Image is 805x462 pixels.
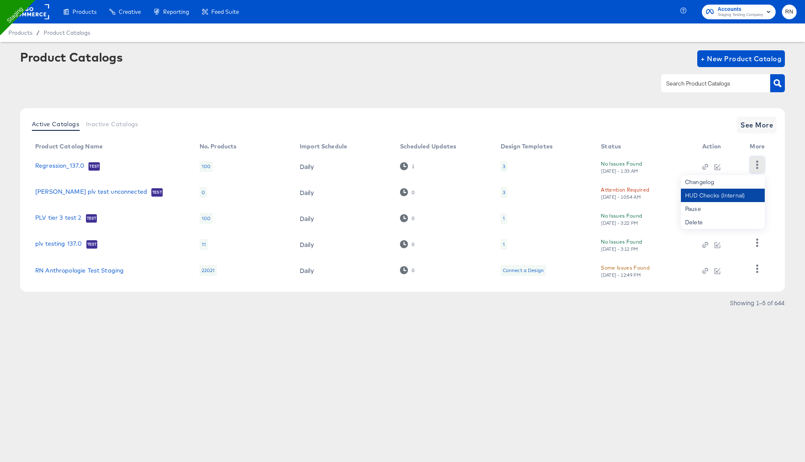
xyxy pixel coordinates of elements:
[400,188,415,196] div: 0
[503,189,505,196] div: 3
[119,8,141,15] span: Creative
[211,8,239,15] span: Feed Suite
[35,214,82,223] a: PLV tier 3 test 2
[601,263,649,278] button: Some Issues Found[DATE] - 12:49 PM
[411,267,415,273] div: 0
[743,140,775,153] th: More
[702,5,776,19] button: AccountsStaging Testing Company
[35,240,82,249] a: plv testing 137.0
[503,163,505,170] div: 3
[601,263,649,272] div: Some Issues Found
[8,29,32,36] span: Products
[601,185,649,200] button: Attention Required[DATE] - 10:54 AM
[73,8,96,15] span: Products
[730,300,785,306] div: Showing 1–5 of 644
[35,143,103,150] div: Product Catalog Name
[86,241,98,248] span: Test
[503,241,505,248] div: 1
[681,215,765,229] div: Delete
[200,143,237,150] div: No. Products
[20,50,122,64] div: Product Catalogs
[151,189,163,196] span: Test
[665,79,754,88] input: Search Product Catalogs
[293,257,393,283] td: Daily
[681,202,765,215] div: Pause
[411,189,415,195] div: 0
[501,239,507,250] div: 1
[697,50,785,67] button: + New Product Catalog
[293,153,393,179] td: Daily
[601,185,649,194] div: Attention Required
[411,241,415,247] div: 0
[88,163,100,170] span: Test
[293,231,393,257] td: Daily
[782,5,797,19] button: RN
[601,194,641,200] div: [DATE] - 10:54 AM
[86,121,138,127] span: Inactive Catalogs
[785,7,793,17] span: RN
[400,143,457,150] div: Scheduled Updates
[293,205,393,231] td: Daily
[696,140,743,153] th: Action
[740,119,773,131] span: See More
[32,121,79,127] span: Active Catalogs
[163,8,189,15] span: Reporting
[718,12,763,18] span: Staging Testing Company
[501,187,507,198] div: 3
[400,162,415,170] div: 1
[200,239,208,250] div: 11
[501,265,546,276] div: Connect a Design
[300,143,347,150] div: Import Schedule
[200,265,217,276] div: 22021
[200,213,213,224] div: 100
[35,267,124,274] a: RN Anthropologie Test Staging
[503,215,505,222] div: 1
[44,29,90,36] a: Product Catalogs
[501,213,507,224] div: 1
[293,179,393,205] td: Daily
[200,187,207,198] div: 0
[718,5,763,14] span: Accounts
[601,272,641,278] div: [DATE] - 12:49 PM
[400,240,415,248] div: 0
[501,143,553,150] div: Design Templates
[501,161,507,172] div: 3
[86,215,97,222] span: Test
[411,215,415,221] div: 0
[35,162,84,171] a: Regression_137.0
[32,29,44,36] span: /
[681,175,765,189] div: Changelog
[200,161,213,172] div: 100
[503,267,544,274] div: Connect a Design
[35,188,147,197] a: [PERSON_NAME] plv test unconnected
[400,266,415,274] div: 0
[400,214,415,222] div: 0
[737,117,776,133] button: See More
[411,164,415,169] div: 1
[681,189,765,202] div: HUD Checks (Internal)
[594,140,695,153] th: Status
[701,53,782,65] span: + New Product Catalog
